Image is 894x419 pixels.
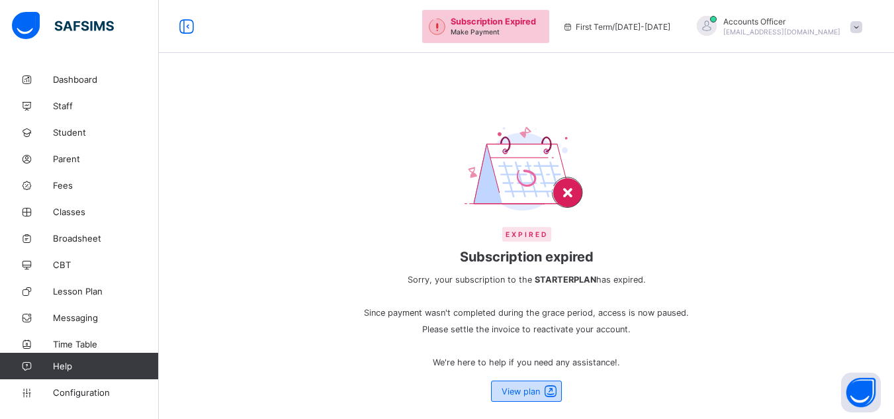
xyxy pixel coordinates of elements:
[723,28,840,36] span: [EMAIL_ADDRESS][DOMAIN_NAME]
[53,233,159,244] span: Broadsheet
[53,387,158,398] span: Configuration
[53,339,159,349] span: Time Table
[53,286,159,297] span: Lesson Plan
[53,180,159,191] span: Fees
[53,101,159,111] span: Staff
[53,312,159,323] span: Messaging
[723,17,840,26] span: Accounts Officer
[429,19,445,35] img: outstanding-1.146d663e52f09953f639664a84e30106.svg
[53,259,159,270] span: CBT
[53,74,159,85] span: Dashboard
[841,373,881,412] button: Open asap
[53,361,158,371] span: Help
[465,126,589,214] img: expired-calendar.b2ede95de4b0fc63d738ed6e38433d8b.svg
[502,227,551,242] span: Expired
[535,275,596,285] b: STARTER PLAN
[451,17,536,26] span: Subscription Expired
[562,22,670,32] span: session/term information
[502,387,540,396] span: View plan
[451,28,500,36] span: Make Payment
[53,127,159,138] span: Student
[12,12,114,40] img: safsims
[358,271,695,371] span: Sorry, your subscription to the has expired. Since payment wasn't completed during the grace peri...
[53,207,159,217] span: Classes
[53,154,159,164] span: Parent
[358,249,695,265] span: Subscription expired
[684,16,869,38] div: AccountsOfficer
